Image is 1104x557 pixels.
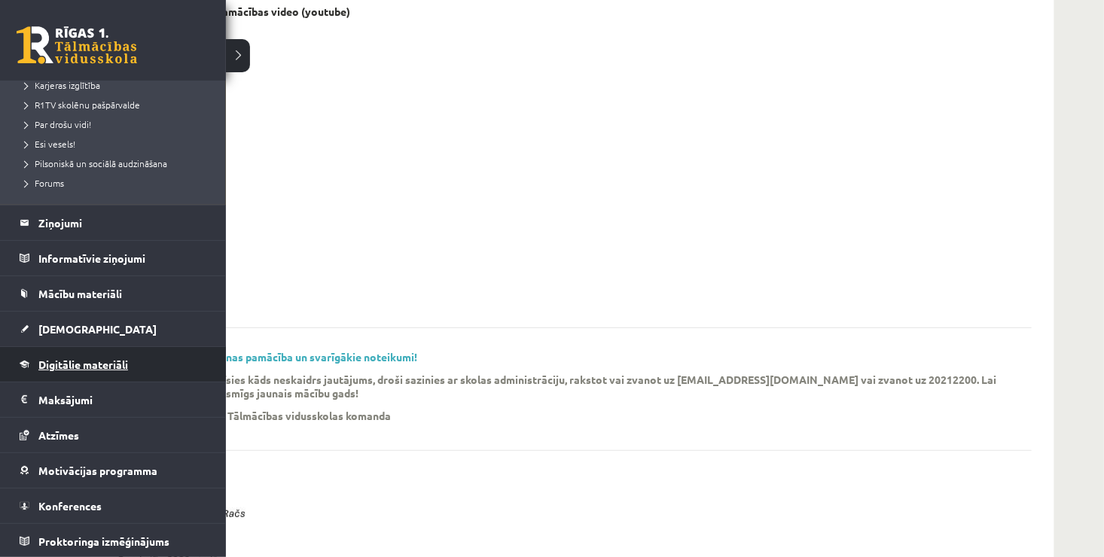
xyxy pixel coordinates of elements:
span: Par drošu vidi! [19,118,91,130]
a: Maksājumi [20,382,207,417]
a: Atzīmes [20,418,207,452]
span: Karjeras izglītība [19,79,100,91]
span: [DEMOGRAPHIC_DATA] [38,322,157,336]
span: Motivācijas programma [38,464,157,477]
a: [DEMOGRAPHIC_DATA] [20,312,207,346]
a: Pilsoniskā un sociālā audzināšana [19,157,211,170]
a: Ziņojumi [20,205,207,240]
a: R1TV eSKOLAS lietošanas pamācība un svarīgākie noteikumi! [113,350,417,364]
legend: Maksājumi [38,382,207,417]
a: Par drošu vidi! [19,117,211,131]
p: Rīgas 1. Tālmācības vidusskolas komanda [188,409,391,422]
a: Mācību materiāli [20,276,207,311]
a: R1TV skolēnu pašpārvalde [19,98,211,111]
a: Informatīvie ziņojumi [20,241,207,275]
a: Forums [19,176,211,190]
span: Digitālie materiāli [38,358,128,371]
legend: Informatīvie ziņojumi [38,241,207,275]
span: Konferences [38,499,102,513]
span: Atzīmes [38,428,79,442]
a: Rīgas 1. Tālmācības vidusskola [17,26,137,64]
span: Pilsoniskā un sociālā audzināšana [19,157,167,169]
span: Mācību materiāli [38,287,122,300]
a: Konferences [20,489,207,523]
p: Ja mācību procesā radīsies kāds neskaidrs jautājums, droši sazinies ar skolas administrāciju, rak... [113,373,1009,400]
p: eSKOLAS lietošanas pamācības video (youtube) [113,5,350,18]
span: R1TV skolēnu pašpārvalde [19,99,140,111]
span: Proktoringa izmēģinājums [38,534,169,548]
a: Motivācijas programma [20,453,207,488]
a: Karjeras izglītība [19,78,211,92]
legend: Ziņojumi [38,205,207,240]
a: Esi vesels! [19,137,211,151]
span: Esi vesels! [19,138,75,150]
a: Digitālie materiāli [20,347,207,382]
span: Forums [19,177,64,189]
